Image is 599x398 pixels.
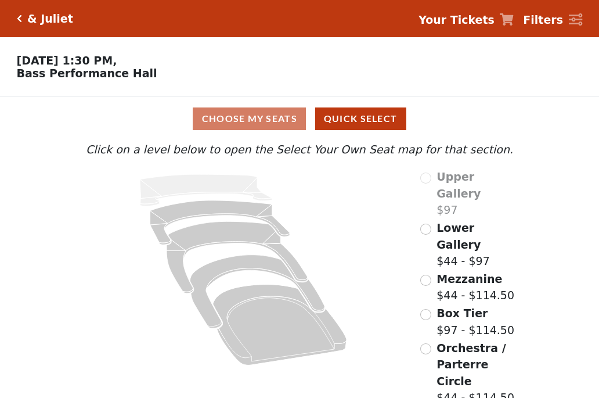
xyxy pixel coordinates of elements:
[436,271,514,304] label: $44 - $114.50
[27,12,73,26] h5: & Juliet
[140,174,272,206] path: Upper Gallery - Seats Available: 0
[213,285,347,365] path: Orchestra / Parterre Circle - Seats Available: 158
[436,342,506,388] span: Orchestra / Parterre Circle
[83,141,516,158] p: Click on a level below to open the Select Your Own Seat map for that section.
[523,12,582,28] a: Filters
[17,15,22,23] a: Click here to go back to filters
[150,200,290,245] path: Lower Gallery - Seats Available: 148
[436,220,516,270] label: $44 - $97
[436,307,488,320] span: Box Tier
[436,168,516,218] label: $97
[436,221,481,251] span: Lower Gallery
[418,12,514,28] a: Your Tickets
[315,107,406,130] button: Quick Select
[436,272,502,285] span: Mezzanine
[436,305,514,338] label: $97 - $114.50
[436,170,481,200] span: Upper Gallery
[418,13,495,26] strong: Your Tickets
[523,13,563,26] strong: Filters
